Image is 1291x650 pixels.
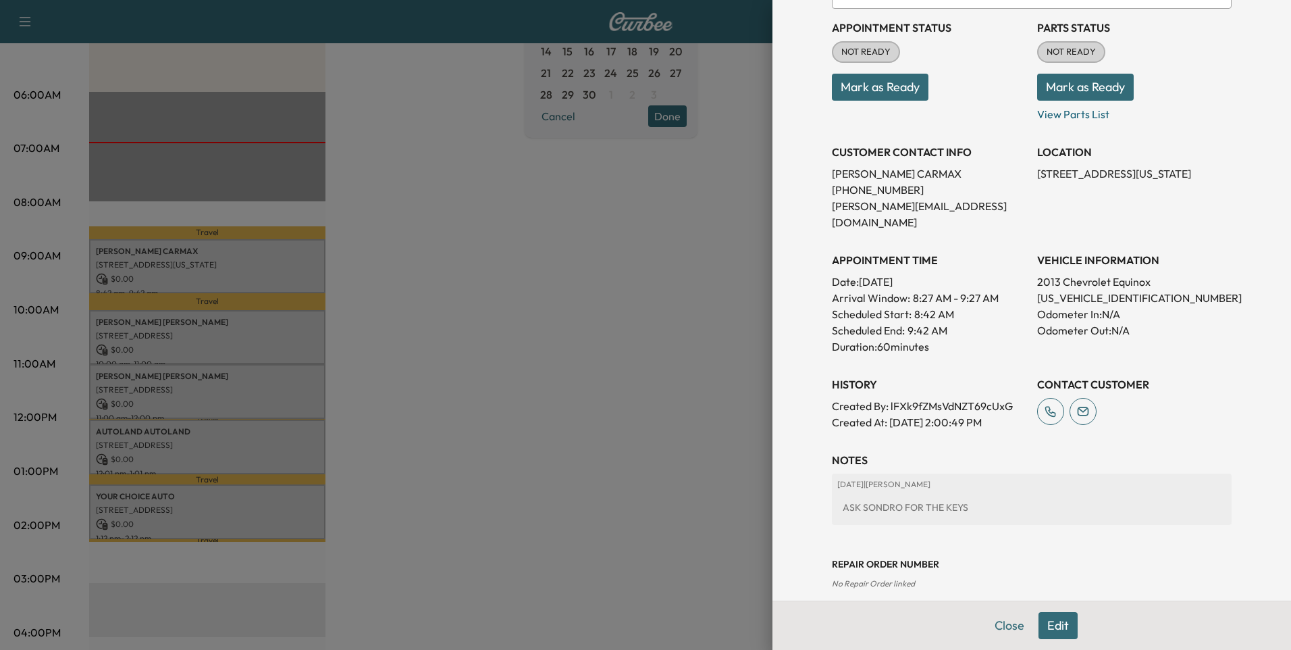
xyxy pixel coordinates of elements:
[832,198,1026,230] p: [PERSON_NAME][EMAIL_ADDRESS][DOMAIN_NAME]
[832,20,1026,36] h3: Appointment Status
[1037,290,1232,306] p: [US_VEHICLE_IDENTIFICATION_NUMBER]
[1037,101,1232,122] p: View Parts List
[1038,612,1078,639] button: Edit
[986,612,1033,639] button: Close
[832,252,1026,268] h3: APPOINTMENT TIME
[913,290,999,306] span: 8:27 AM - 9:27 AM
[1037,306,1232,322] p: Odometer In: N/A
[837,479,1226,490] p: [DATE] | [PERSON_NAME]
[837,495,1226,520] div: ASK SONDRO FOR THE KEYS
[907,322,947,339] p: 9:42 AM
[832,74,928,101] button: Mark as Ready
[832,376,1026,393] h3: History
[1037,166,1232,182] p: [STREET_ADDRESS][US_STATE]
[832,144,1026,160] h3: CUSTOMER CONTACT INFO
[832,578,915,589] span: No Repair Order linked
[832,166,1026,182] p: [PERSON_NAME] CARMAX
[832,290,1026,306] p: Arrival Window:
[1037,144,1232,160] h3: LOCATION
[832,452,1232,468] h3: NOTES
[914,306,954,322] p: 8:42 AM
[833,45,899,59] span: NOT READY
[1037,74,1134,101] button: Mark as Ready
[832,398,1026,414] p: Created By : lFXk9fZMsVdNZT69cUxG
[1038,45,1104,59] span: NOT READY
[1037,20,1232,36] h3: Parts Status
[1037,252,1232,268] h3: VEHICLE INFORMATION
[832,414,1026,430] p: Created At : [DATE] 2:00:49 PM
[832,322,905,339] p: Scheduled End:
[1037,322,1232,339] p: Odometer Out: N/A
[1037,274,1232,290] p: 2013 Chevrolet Equinox
[1037,376,1232,393] h3: CONTACT CUSTOMER
[832,182,1026,198] p: [PHONE_NUMBER]
[832,339,1026,355] p: Duration: 60 minutes
[832,557,1232,571] h3: Repair Order number
[832,274,1026,290] p: Date: [DATE]
[832,306,912,322] p: Scheduled Start:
